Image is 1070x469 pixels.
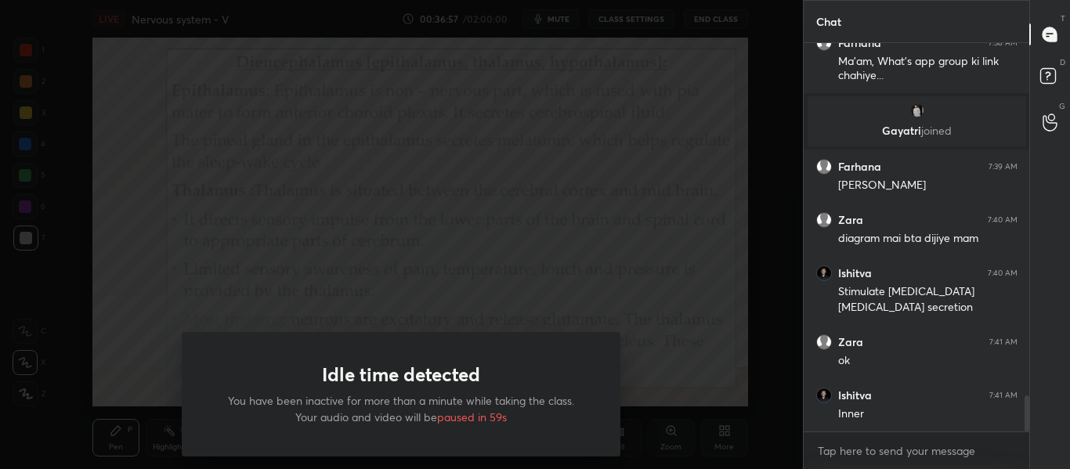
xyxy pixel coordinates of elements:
div: Stimulate [MEDICAL_DATA] [838,284,1018,300]
h6: Ishitva [838,388,872,402]
div: 7:40 AM [988,269,1018,278]
p: T [1061,13,1065,24]
span: joined [921,123,952,138]
img: default.png [816,212,832,228]
div: diagram mai bta dijiye mam [838,231,1018,247]
span: paused in 59s [437,409,507,424]
h6: Farhana [838,160,881,174]
div: Inner [838,406,1018,422]
img: default.png [816,35,832,51]
img: default.png [816,334,832,350]
div: [PERSON_NAME] [838,178,1018,193]
h6: Ishitva [838,266,872,280]
img: default.png [816,159,832,175]
div: 7:41 AM [989,337,1018,347]
div: 7:39 AM [989,162,1018,171]
div: grid [804,43,1030,431]
div: 7:40 AM [988,215,1018,225]
p: D [1060,56,1065,68]
div: 7:38 AM [989,38,1018,48]
p: You have been inactive for more than a minute while taking the class. Your audio and video will be [219,392,583,425]
img: c952e13a6eee4e0e8f41ae3a27fa18c8.jpg [816,265,832,281]
div: 7:41 AM [989,391,1018,400]
p: G [1059,100,1065,112]
div: Ma'am, What's app group ki link chahiye... [838,54,1018,84]
h6: Zara [838,213,863,227]
img: 1dda82f30b45410ab9743b45f1a9c9d0.jpg [909,103,924,118]
img: c952e13a6eee4e0e8f41ae3a27fa18c8.jpg [816,388,832,403]
h6: Farhana [838,36,881,50]
div: ok [838,353,1018,369]
p: Chat [804,1,854,42]
div: [MEDICAL_DATA] secretion [838,300,1018,316]
h6: Zara [838,335,863,349]
p: Gayatri [817,124,1017,137]
h1: Idle time detected [322,363,480,386]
